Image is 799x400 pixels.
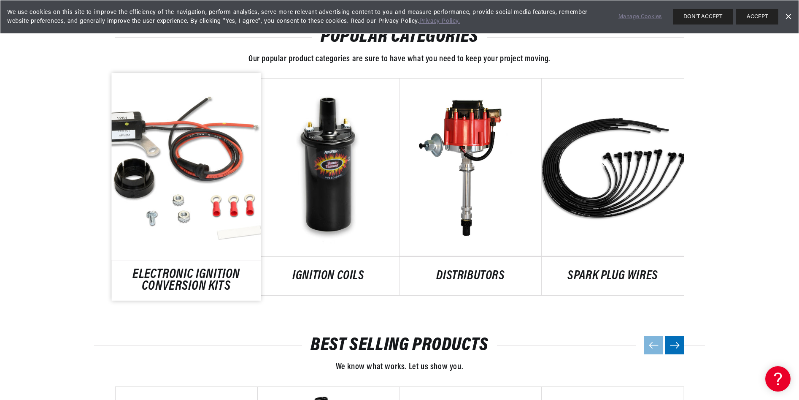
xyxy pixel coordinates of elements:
[618,13,662,22] a: Manage Cookies
[112,269,261,292] a: ELECTRONIC IGNITION CONVERSION KITS
[673,9,733,24] button: DON'T ACCEPT
[665,336,684,354] button: Next slide
[782,11,794,23] a: Dismiss Banner
[419,18,460,24] a: Privacy Policy.
[7,8,607,26] span: We use cookies on this site to improve the efficiency of the navigation, perform analytics, serve...
[736,9,778,24] button: ACCEPT
[248,55,551,63] span: Our popular product categories are sure to have what you need to keep your project moving.
[644,336,663,354] button: Previous slide
[542,271,684,282] a: SPARK PLUG WIRES
[257,271,399,282] a: IGNITION COILS
[94,360,705,374] p: We know what works. Let us show you.
[115,29,684,45] h2: POPULAR CATEGORIES
[310,337,489,354] a: BEST SELLING PRODUCTS
[399,271,542,282] a: DISTRIBUTORS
